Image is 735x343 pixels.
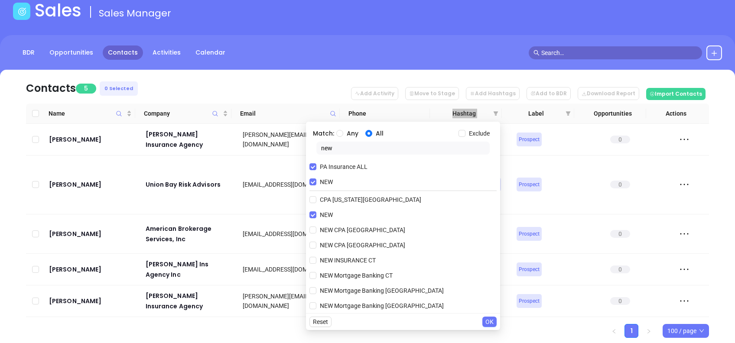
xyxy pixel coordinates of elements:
[611,329,617,334] span: left
[243,130,340,149] div: [PERSON_NAME][EMAIL_ADDRESS][DOMAIN_NAME]
[49,134,133,145] a: [PERSON_NAME]
[190,45,231,60] a: Calendar
[309,125,497,142] div: Match:
[663,324,709,338] div: Page Size
[243,180,340,189] div: [EMAIL_ADDRESS][DOMAIN_NAME]
[316,301,447,311] span: NEW Mortgage Banking [GEOGRAPHIC_DATA]
[17,45,40,60] a: BDR
[607,324,621,338] button: left
[607,324,621,338] li: Previous Page
[646,104,700,124] th: Actions
[343,129,362,138] span: Any
[610,136,630,143] span: 0
[439,109,490,118] span: Hashtag
[610,297,630,305] span: 0
[625,324,638,337] a: 1
[313,317,328,327] span: Reset
[316,195,425,204] span: CPA [US_STATE][GEOGRAPHIC_DATA]
[243,229,340,239] div: [EMAIL_ADDRESS][DOMAIN_NAME]
[309,317,332,327] button: Reset
[243,265,340,274] div: [EMAIL_ADDRESS][DOMAIN_NAME]
[511,109,562,118] span: Label
[485,317,494,327] span: OK
[482,317,497,327] button: OK
[49,109,125,118] span: Name
[624,324,638,338] li: 1
[610,265,630,273] span: 0
[45,104,135,124] th: Name
[493,111,498,116] span: filter
[103,45,143,60] a: Contacts
[316,286,447,295] span: NEW Mortgage Banking [GEOGRAPHIC_DATA]
[135,104,231,124] th: Company
[99,6,171,20] span: Sales Manager
[240,109,326,118] span: Email
[144,109,221,118] span: Company
[316,210,336,220] span: NEW
[533,50,540,56] span: search
[564,107,572,120] span: filter
[519,180,540,189] span: Prospect
[667,324,704,337] span: 100 / page
[610,230,630,238] span: 0
[49,229,133,239] a: [PERSON_NAME]
[146,179,231,190] a: Union Bay Risk Advisors
[610,181,630,188] span: 0
[316,162,371,171] span: PA Insurance ALL
[519,135,540,144] span: Prospect
[519,265,540,274] span: Prospect
[49,296,133,306] a: [PERSON_NAME]
[316,240,409,250] span: NEW CPA [GEOGRAPHIC_DATA]
[519,229,540,239] span: Prospect
[372,129,387,138] span: All
[44,45,98,60] a: Opportunities
[465,129,493,138] span: Exclude
[646,329,651,334] span: right
[646,88,706,100] button: Import Contacts
[316,225,409,235] span: NEW CPA [GEOGRAPHIC_DATA]
[100,81,138,96] div: 0 Selected
[574,104,646,124] th: Opportunities
[566,111,571,116] span: filter
[642,324,656,338] button: right
[49,179,133,190] a: [PERSON_NAME]
[147,45,186,60] a: Activities
[340,104,430,124] th: Phone
[519,296,540,306] span: Prospect
[146,291,231,311] a: [PERSON_NAME] Insurance Agency
[26,81,76,96] div: Contacts
[146,259,231,280] a: [PERSON_NAME] Ins Agency Inc
[49,264,133,275] a: [PERSON_NAME]
[316,142,490,155] input: Search
[316,271,396,280] span: NEW Mortgage Banking CT
[316,256,379,265] span: NEW INSURANCE CT
[642,324,656,338] li: Next Page
[491,107,500,120] span: filter
[541,48,697,58] input: Search…
[146,129,231,150] a: [PERSON_NAME] Insurance Agency
[76,84,96,94] span: 5
[243,291,340,311] div: [PERSON_NAME][EMAIL_ADDRESS][DOMAIN_NAME]
[316,177,336,187] span: NEW
[146,223,231,244] a: American Brokerage Services, Inc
